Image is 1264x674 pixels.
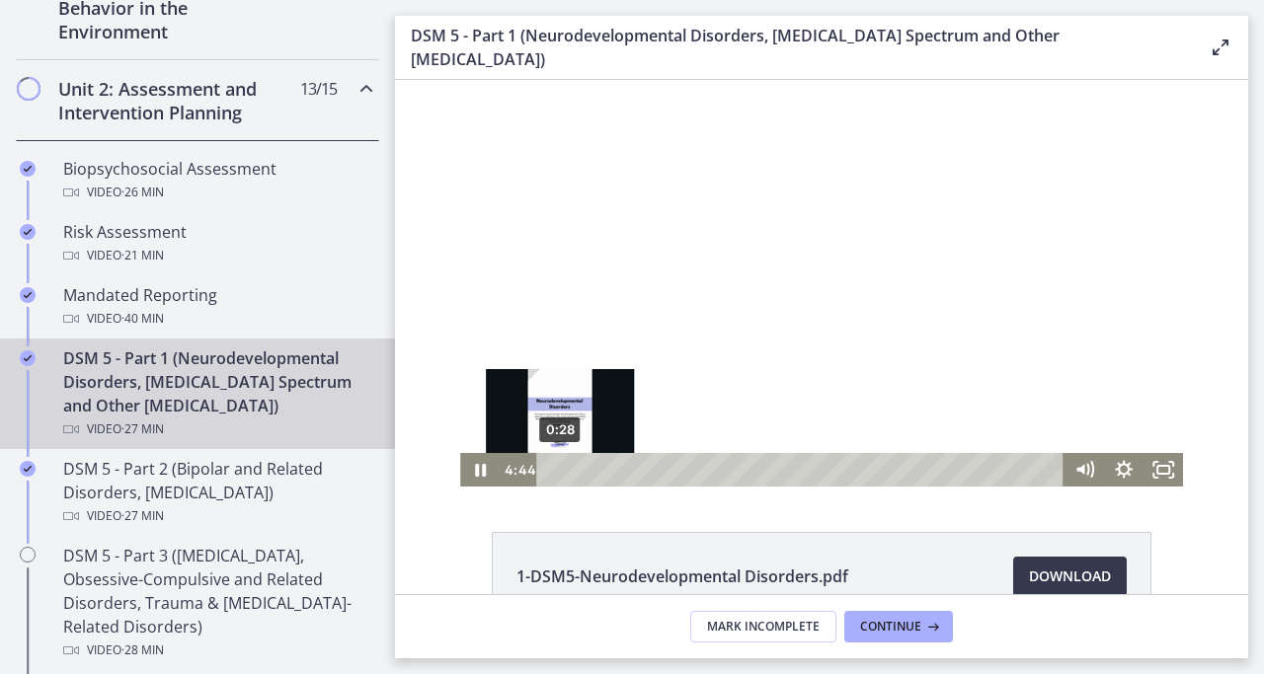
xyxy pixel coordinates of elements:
div: Video [63,307,371,331]
h3: DSM 5 - Part 1 (Neurodevelopmental Disorders, [MEDICAL_DATA] Spectrum and Other [MEDICAL_DATA]) [411,24,1177,71]
span: Mark Incomplete [707,619,820,635]
span: · 27 min [121,504,164,528]
div: Biopsychosocial Assessment [63,157,371,204]
div: Video [63,504,371,528]
button: Fullscreen [749,373,788,407]
div: DSM 5 - Part 2 (Bipolar and Related Disorders, [MEDICAL_DATA]) [63,457,371,528]
span: · 27 min [121,417,164,441]
a: Download [1013,557,1127,596]
iframe: Video Lesson [395,80,1248,487]
i: Completed [20,224,36,240]
div: Risk Assessment [63,220,371,267]
span: · 28 min [121,638,164,662]
span: · 26 min [121,181,164,204]
span: Download [1029,564,1111,588]
button: Show settings menu [709,373,749,407]
i: Completed [20,461,36,477]
span: · 40 min [121,307,164,331]
div: Mandated Reporting [63,283,371,331]
span: Continue [860,619,921,635]
span: 1-DSM5-Neurodevelopmental Disorders.pdf [516,564,848,588]
div: Video [63,181,371,204]
i: Completed [20,287,36,303]
div: DSM 5 - Part 3 ([MEDICAL_DATA], Obsessive-Compulsive and Related Disorders, Trauma & [MEDICAL_DAT... [63,544,371,662]
i: Completed [20,350,36,366]
button: Continue [844,611,953,642]
div: DSM 5 - Part 1 (Neurodevelopmental Disorders, [MEDICAL_DATA] Spectrum and Other [MEDICAL_DATA]) [63,346,371,441]
h2: Unit 2: Assessment and Intervention Planning [58,77,299,124]
i: Completed [20,161,36,177]
div: Video [63,417,371,441]
div: Video [63,244,371,267]
span: · 21 min [121,244,164,267]
span: 13 / 15 [300,77,337,101]
button: Mark Incomplete [690,611,836,642]
button: Mute [670,373,709,407]
div: Video [63,638,371,662]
